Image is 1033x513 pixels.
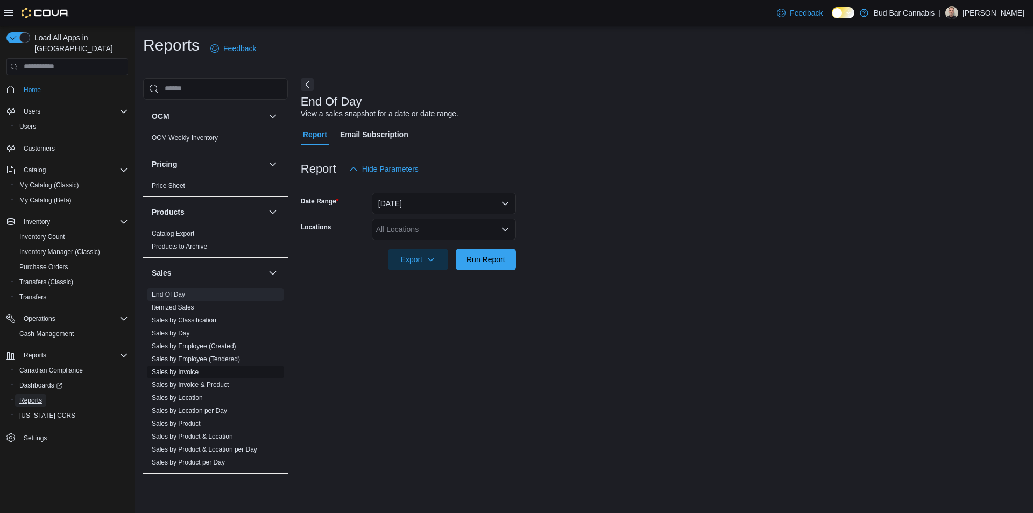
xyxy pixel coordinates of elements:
a: Home [19,83,45,96]
span: Report [303,124,327,145]
a: Dashboards [15,379,67,392]
h1: Reports [143,34,200,56]
button: My Catalog (Classic) [11,178,132,193]
h3: End Of Day [301,95,362,108]
span: My Catalog (Classic) [19,181,79,189]
a: Transfers (Classic) [15,276,77,289]
button: Next [301,78,314,91]
span: Inventory [24,217,50,226]
span: [US_STATE] CCRS [19,411,75,420]
a: Reports [15,394,46,407]
div: Pricing [143,179,288,196]
p: | [939,6,941,19]
button: Users [2,104,132,119]
button: OCM [266,110,279,123]
span: Operations [19,312,128,325]
button: Products [266,206,279,219]
span: Settings [24,434,47,442]
span: Dashboards [15,379,128,392]
button: Customers [2,140,132,156]
button: Transfers [11,290,132,305]
span: Dashboards [19,381,62,390]
a: [US_STATE] CCRS [15,409,80,422]
p: [PERSON_NAME] [963,6,1024,19]
h3: OCM [152,111,169,122]
span: Products to Archive [152,242,207,251]
a: Sales by Invoice & Product [152,381,229,389]
span: Sales by Invoice [152,368,199,376]
span: Transfers [15,291,128,304]
span: Inventory Count [15,230,128,243]
button: Users [19,105,45,118]
button: Operations [2,311,132,326]
span: Customers [19,142,128,155]
span: My Catalog (Beta) [15,194,128,207]
a: End Of Day [152,291,185,298]
span: Purchase Orders [15,261,128,273]
span: Users [15,120,128,133]
span: Canadian Compliance [15,364,128,377]
a: Sales by Classification [152,317,216,324]
span: Users [19,122,36,131]
div: OCM [143,131,288,149]
button: Inventory [2,214,132,229]
span: Reports [19,396,42,405]
nav: Complex example [6,78,128,474]
a: Sales by Product & Location [152,433,233,440]
button: Inventory Count [11,229,132,244]
button: Pricing [266,158,279,171]
button: Catalog [2,163,132,178]
span: Home [24,86,41,94]
span: Inventory [19,215,128,228]
span: Sales by Product [152,419,201,428]
span: Sales by Location [152,393,203,402]
span: Price Sheet [152,181,185,190]
span: OCM Weekly Inventory [152,133,218,142]
a: Feedback [206,38,260,59]
label: Locations [301,223,331,231]
span: Reports [15,394,128,407]
span: Transfers (Classic) [15,276,128,289]
button: Purchase Orders [11,259,132,275]
span: Inventory Manager (Classic) [19,248,100,256]
span: Catalog [19,164,128,177]
span: Catalog [24,166,46,174]
button: Run Report [456,249,516,270]
button: [DATE] [372,193,516,214]
a: Customers [19,142,59,155]
button: Sales [266,266,279,279]
button: My Catalog (Beta) [11,193,132,208]
a: Sales by Product per Day [152,459,225,466]
button: Reports [2,348,132,363]
span: Users [19,105,128,118]
h3: Taxes [152,483,173,494]
div: Tyler R [945,6,958,19]
a: Inventory Manager (Classic) [15,245,104,258]
p: Bud Bar Cannabis [874,6,935,19]
span: Sales by Product & Location per Day [152,445,257,454]
button: OCM [152,111,264,122]
h3: Pricing [152,159,177,170]
h3: Sales [152,268,172,278]
a: OCM Weekly Inventory [152,134,218,142]
a: Inventory Count [15,230,69,243]
button: Taxes [266,482,279,495]
span: Settings [19,431,128,444]
span: Cash Management [15,327,128,340]
button: Cash Management [11,326,132,341]
span: Purchase Orders [19,263,68,271]
span: Catalog Export [152,229,194,238]
a: Products to Archive [152,243,207,250]
input: Dark Mode [832,7,854,18]
a: Sales by Employee (Created) [152,342,236,350]
button: Hide Parameters [345,158,423,180]
span: Sales by Classification [152,316,216,325]
a: My Catalog (Beta) [15,194,76,207]
span: Hide Parameters [362,164,419,174]
a: Sales by Location [152,394,203,402]
span: Email Subscription [340,124,408,145]
span: Transfers (Classic) [19,278,73,286]
h3: Products [152,207,185,217]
